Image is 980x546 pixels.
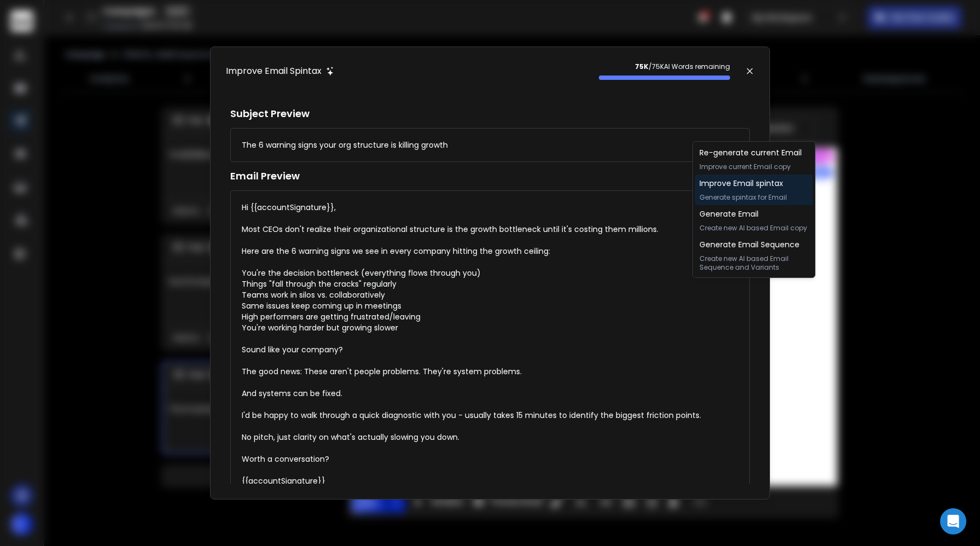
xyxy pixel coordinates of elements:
div: I'd be happy to walk through a quick diagnostic with you - usually takes 15 minutes to identify t... [242,399,701,421]
p: Generate spintax for Email [699,193,787,202]
p: Improve current Email copy [699,162,802,171]
div: No pitch, just clarity on what's actually slowing you down. [242,421,701,443]
div: Worth a conversation? [242,443,701,464]
li: Teams work in silos vs. collaboratively [242,289,701,300]
div: Open Intercom Messenger [940,508,966,535]
div: Most CEOs don't realize their organizational structure is the growth bottleneck until it's costin... [242,224,701,235]
h1: Improve Email spintax [699,178,787,189]
div: Hi {{accountSignature}}, [242,202,701,224]
div: And systems can be fixed. [242,377,701,399]
div: The good news: These aren't people problems. They're system problems. [242,355,701,377]
div: Here are the 6 warning signs we see in every company hitting the growth ceiling: [242,235,701,257]
li: Same issues keep coming up in meetings [242,300,701,311]
div: {{accountSignature}} [242,464,701,486]
h1: Subject Preview [230,106,750,121]
li: You're working harder but growing slower [242,322,701,333]
h1: Generate Email Sequence [699,239,808,250]
div: The 6 warning signs your org structure is killing growth [242,140,448,150]
h1: Email Preview [230,169,750,184]
p: Create new AI based Email Sequence and Variants [699,254,808,272]
h1: Generate Email [699,208,807,219]
p: Create new AI based Email copy [699,224,807,233]
div: Sound like your company? [242,333,701,355]
li: Things "fall through the cracks" regularly [242,278,701,289]
strong: 75K [635,62,649,71]
p: / 75K AI Words remaining [599,62,730,71]
h1: Re-generate current Email [699,147,802,158]
h1: Improve Email Spintax [226,65,322,78]
li: High performers are getting frustrated/leaving [242,311,701,322]
li: You're the decision bottleneck (everything flows through you) [242,268,701,278]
